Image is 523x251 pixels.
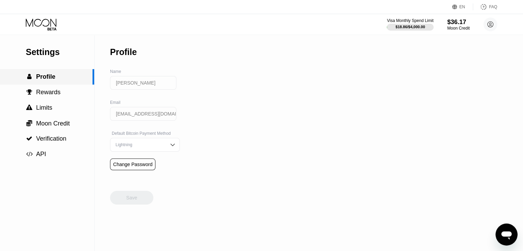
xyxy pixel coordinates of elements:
[459,4,465,9] div: EN
[110,159,155,170] div: Change Password
[495,223,517,245] iframe: Button to launch messaging window
[36,151,46,157] span: API
[36,104,52,111] span: Limits
[387,18,433,23] div: Visa Monthly Spend Limit
[114,142,166,147] div: Lightning
[26,120,32,127] span: 
[395,25,425,29] div: $18.86 / $4,000.00
[26,135,32,142] span: 
[489,4,497,9] div: FAQ
[36,120,70,127] span: Moon Credit
[387,18,433,31] div: Visa Monthly Spend Limit$18.86/$4,000.00
[452,3,473,10] div: EN
[473,3,497,10] div: FAQ
[26,135,33,142] div: 
[110,47,137,57] div: Profile
[26,89,32,95] span: 
[110,69,180,74] div: Name
[447,19,470,26] div: $36.17
[26,105,33,111] div: 
[36,89,61,96] span: Rewards
[26,105,32,111] span: 
[110,131,180,136] div: Default Bitcoin Payment Method
[26,151,33,157] span: 
[113,162,152,167] div: Change Password
[110,100,180,105] div: Email
[26,74,33,80] div: 
[27,74,32,80] span: 
[447,19,470,31] div: $36.17Moon Credit
[36,73,55,80] span: Profile
[36,135,66,142] span: Verification
[26,89,33,95] div: 
[26,120,33,127] div: 
[447,26,470,31] div: Moon Credit
[26,47,94,57] div: Settings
